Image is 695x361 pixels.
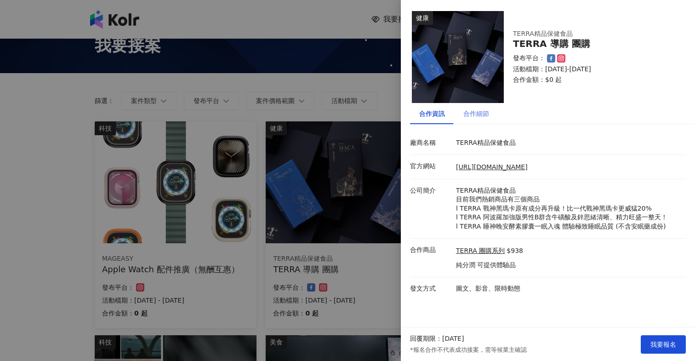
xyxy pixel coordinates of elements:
[513,54,545,63] p: 發布平台：
[410,162,451,171] p: 官方網站
[456,186,681,231] p: TERRA精品保健食品 目前我們熱銷商品有三個商品 l TERRA 戰神黑瑪卡原有成分再升級！比一代戰神黑瑪卡更威猛20% l TERRA 阿波羅加強版男性B群含牛磺酸及鋅思緒清晰、精力旺盛一整...
[456,261,523,270] p: 純分潤 可提供體驗品
[463,109,489,119] div: 合作細節
[513,39,675,49] div: TERRA 導購 團購
[456,138,681,148] p: TERRA精品保健食品
[513,65,675,74] p: 活動檔期：[DATE]-[DATE]
[412,11,504,103] img: TERRA 團購系列
[513,75,675,85] p: 合作金額： $0 起
[412,11,433,25] div: 健康
[650,341,676,348] span: 我要報名
[641,335,686,354] button: 我要報名
[513,29,675,39] div: TERRA精品保健食品
[456,163,528,171] a: [URL][DOMAIN_NAME]
[410,334,464,344] p: 回覆期限：[DATE]
[456,284,681,293] p: 圖文、影音、限時動態
[410,346,527,354] p: *報名合作不代表成功接案，需等候業主確認
[410,138,451,148] p: 廠商名稱
[410,246,451,255] p: 合作商品
[410,284,451,293] p: 發文方式
[419,109,445,119] div: 合作資訊
[456,246,505,256] a: TERRA 團購系列
[410,186,451,195] p: 公司簡介
[507,246,523,256] p: $938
